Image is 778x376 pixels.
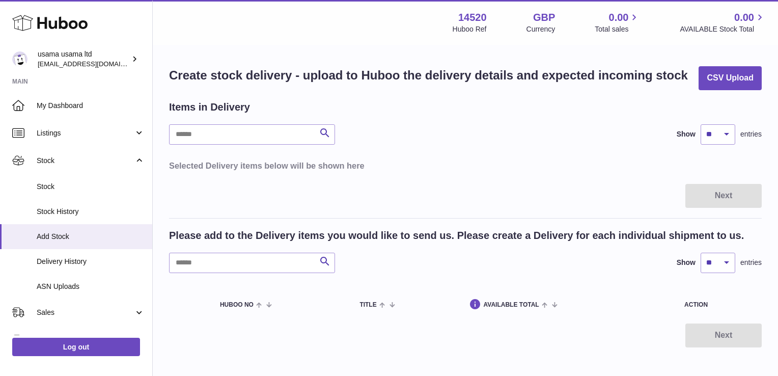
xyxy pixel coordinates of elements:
[37,182,145,192] span: Stock
[169,100,250,114] h2: Items in Delivery
[484,302,539,308] span: AVAILABLE Total
[609,11,629,24] span: 0.00
[740,258,762,267] span: entries
[677,258,696,267] label: Show
[533,11,555,24] strong: GBP
[38,49,129,69] div: usama usama ltd
[12,51,27,67] img: malikusama3172@gmail.com
[734,11,754,24] span: 0.00
[37,308,134,317] span: Sales
[699,66,762,90] button: CSV Upload
[37,101,145,111] span: My Dashboard
[680,24,766,34] span: AVAILABLE Stock Total
[526,24,555,34] div: Currency
[37,232,145,241] span: Add Stock
[37,257,145,266] span: Delivery History
[453,24,487,34] div: Huboo Ref
[684,302,752,308] div: Action
[458,11,487,24] strong: 14520
[677,129,696,139] label: Show
[595,24,640,34] span: Total sales
[169,229,744,243] h2: Please add to the Delivery items you would like to send us. Please create a Delivery for each ind...
[680,11,766,34] a: 0.00 AVAILABLE Stock Total
[220,302,254,308] span: Huboo no
[12,338,140,356] a: Log out
[37,128,134,138] span: Listings
[169,160,762,171] h3: Selected Delivery items below will be shown here
[37,156,134,166] span: Stock
[740,129,762,139] span: entries
[37,282,145,291] span: ASN Uploads
[359,302,376,308] span: Title
[595,11,640,34] a: 0.00 Total sales
[37,207,145,217] span: Stock History
[169,67,688,84] h1: Create stock delivery - upload to Huboo the delivery details and expected incoming stock
[38,60,150,68] span: [EMAIL_ADDRESS][DOMAIN_NAME]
